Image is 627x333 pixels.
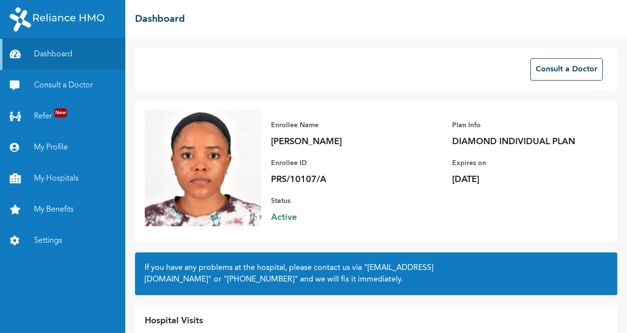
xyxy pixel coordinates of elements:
p: Status [271,195,407,207]
p: Enrollee Name [271,119,407,131]
p: [DATE] [452,174,588,185]
p: [PERSON_NAME] [271,136,407,148]
img: Enrollee [145,110,261,226]
p: Hospital Visits [145,315,203,328]
p: Expires on [452,157,588,169]
img: RelianceHMO's Logo [10,7,104,32]
button: Consult a Doctor [530,58,603,81]
h2: If you have any problems at the hospital, please contact us via or and we will fix it immediately. [145,262,608,285]
a: "[PHONE_NUMBER]" [223,276,298,283]
p: DIAMOND INDIVIDUAL PLAN [452,136,588,148]
p: Plan Info [452,119,588,131]
span: Active [271,212,407,223]
p: PRS/10107/A [271,174,407,185]
span: New [54,108,67,117]
h2: Dashboard [135,12,185,27]
p: Enrollee ID [271,157,407,169]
